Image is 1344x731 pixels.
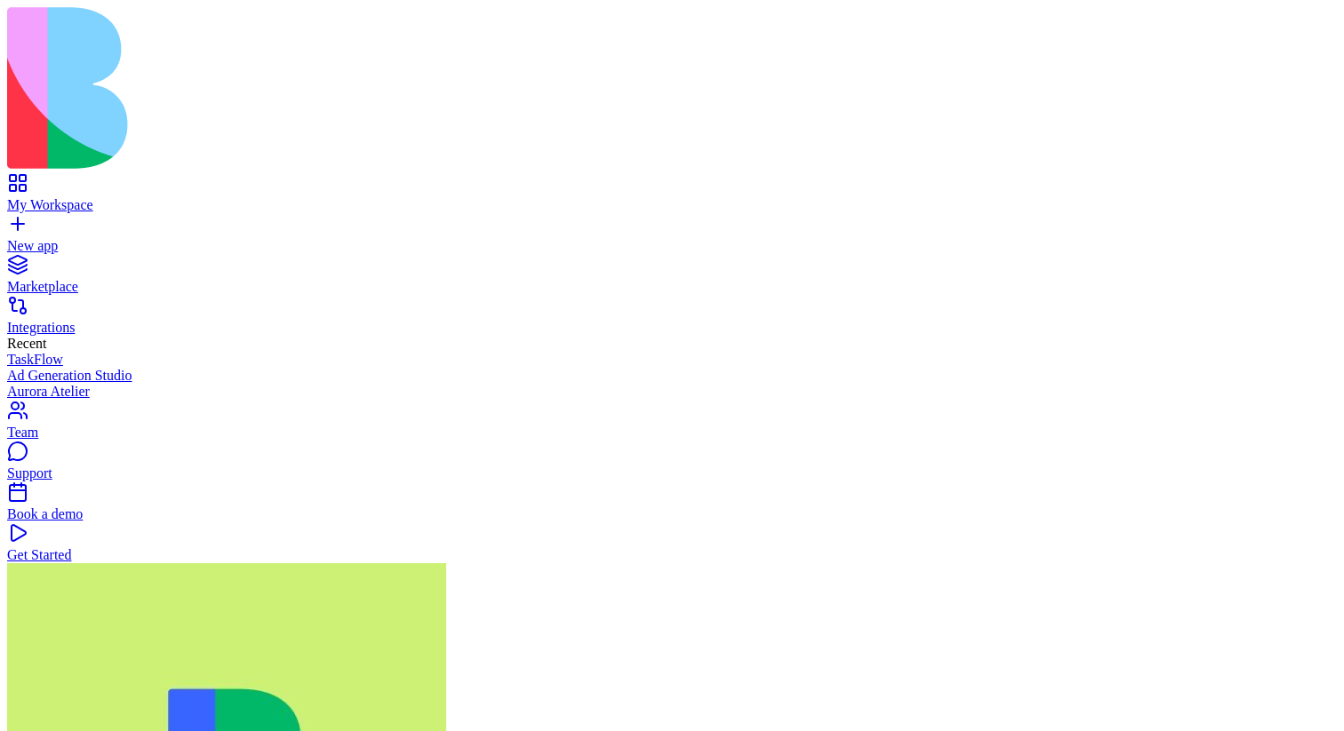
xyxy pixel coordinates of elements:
div: Book a demo [7,506,1337,522]
span: Recent [7,336,46,351]
a: Get Started [7,531,1337,563]
div: My Workspace [7,197,1337,213]
a: TaskFlow [7,352,1337,368]
a: Integrations [7,304,1337,336]
div: Get Started [7,547,1337,563]
div: New app [7,238,1337,254]
div: Marketplace [7,279,1337,295]
a: My Workspace [7,181,1337,213]
img: logo [7,7,722,169]
a: Team [7,409,1337,441]
a: New app [7,222,1337,254]
a: Book a demo [7,490,1337,522]
a: Ad Generation Studio [7,368,1337,384]
a: Aurora Atelier [7,384,1337,400]
div: Integrations [7,320,1337,336]
div: Support [7,465,1337,481]
div: Team [7,425,1337,441]
a: Support [7,449,1337,481]
a: Marketplace [7,263,1337,295]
